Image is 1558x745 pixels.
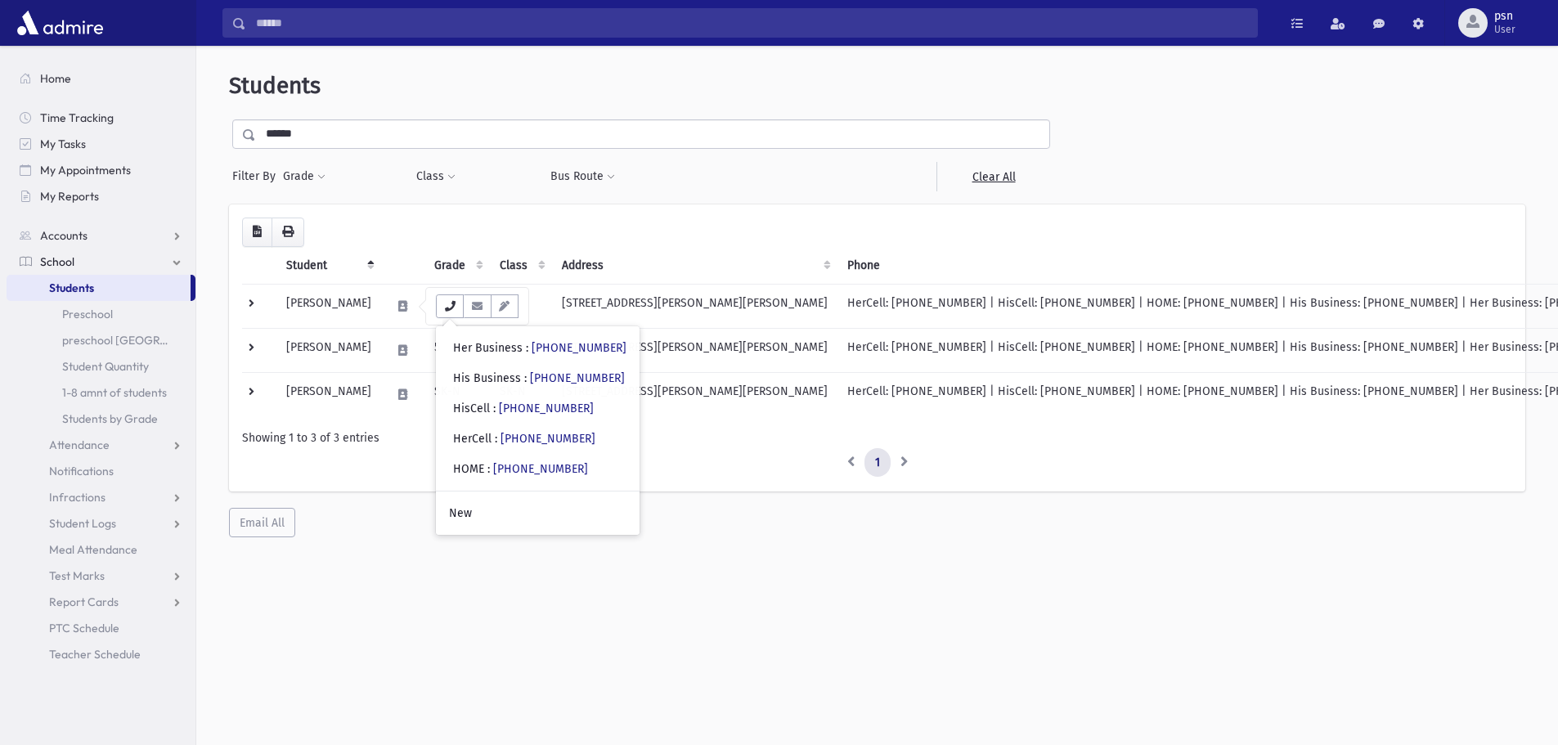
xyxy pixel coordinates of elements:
[453,430,595,447] div: HerCell
[276,284,381,328] td: [PERSON_NAME]
[501,432,595,446] a: [PHONE_NUMBER]
[229,72,321,99] span: Students
[1494,23,1515,36] span: User
[7,379,195,406] a: 1-8 amnt of students
[7,131,195,157] a: My Tasks
[493,402,496,415] span: :
[532,341,626,355] a: [PHONE_NUMBER]
[40,163,131,177] span: My Appointments
[864,448,891,478] a: 1
[40,189,99,204] span: My Reports
[552,372,837,416] td: [STREET_ADDRESS][PERSON_NAME][PERSON_NAME]
[415,162,456,191] button: Class
[242,429,1512,447] div: Showing 1 to 3 of 3 entries
[490,247,552,285] th: Class: activate to sort column ascending
[229,508,295,537] button: Email All
[276,372,381,416] td: [PERSON_NAME]
[453,400,594,417] div: HisCell
[13,7,107,39] img: AdmirePro
[7,563,195,589] a: Test Marks
[530,371,625,385] a: [PHONE_NUMBER]
[49,621,119,635] span: PTC Schedule
[552,247,837,285] th: Address: activate to sort column ascending
[49,647,141,662] span: Teacher Schedule
[49,568,105,583] span: Test Marks
[49,490,106,505] span: Infractions
[7,301,195,327] a: Preschool
[49,542,137,557] span: Meal Attendance
[550,162,616,191] button: Bus Route
[7,183,195,209] a: My Reports
[49,595,119,609] span: Report Cards
[499,402,594,415] a: [PHONE_NUMBER]
[453,460,588,478] div: HOME
[7,327,195,353] a: preschool [GEOGRAPHIC_DATA]
[7,222,195,249] a: Accounts
[7,484,195,510] a: Infractions
[7,615,195,641] a: PTC Schedule
[232,168,282,185] span: Filter By
[40,71,71,86] span: Home
[453,339,626,357] div: Her Business
[7,589,195,615] a: Report Cards
[1494,10,1515,23] span: psn
[40,228,88,243] span: Accounts
[7,641,195,667] a: Teacher Schedule
[493,462,588,476] a: [PHONE_NUMBER]
[40,110,114,125] span: Time Tracking
[453,370,625,387] div: His Business
[49,516,116,531] span: Student Logs
[40,137,86,151] span: My Tasks
[276,247,381,285] th: Student: activate to sort column descending
[490,284,552,328] td: SK-N
[552,284,837,328] td: [STREET_ADDRESS][PERSON_NAME][PERSON_NAME]
[552,328,837,372] td: [STREET_ADDRESS][PERSON_NAME][PERSON_NAME]
[49,280,94,295] span: Students
[7,275,191,301] a: Students
[7,353,195,379] a: Student Quantity
[436,498,640,528] a: New
[526,341,528,355] span: :
[7,510,195,536] a: Student Logs
[424,247,490,285] th: Grade: activate to sort column ascending
[424,284,490,328] td: SK-N
[272,218,304,247] button: Print
[246,8,1257,38] input: Search
[495,432,497,446] span: :
[487,462,490,476] span: :
[491,294,519,318] button: Email Templates
[7,458,195,484] a: Notifications
[40,254,74,269] span: School
[276,328,381,372] td: [PERSON_NAME]
[424,372,490,416] td: SK-N
[7,406,195,432] a: Students by Grade
[49,464,114,478] span: Notifications
[7,536,195,563] a: Meal Attendance
[282,162,326,191] button: Grade
[7,249,195,275] a: School
[7,105,195,131] a: Time Tracking
[524,371,527,385] span: :
[49,438,110,452] span: Attendance
[7,65,195,92] a: Home
[424,328,490,372] td: 5
[7,432,195,458] a: Attendance
[242,218,272,247] button: CSV
[7,157,195,183] a: My Appointments
[936,162,1050,191] a: Clear All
